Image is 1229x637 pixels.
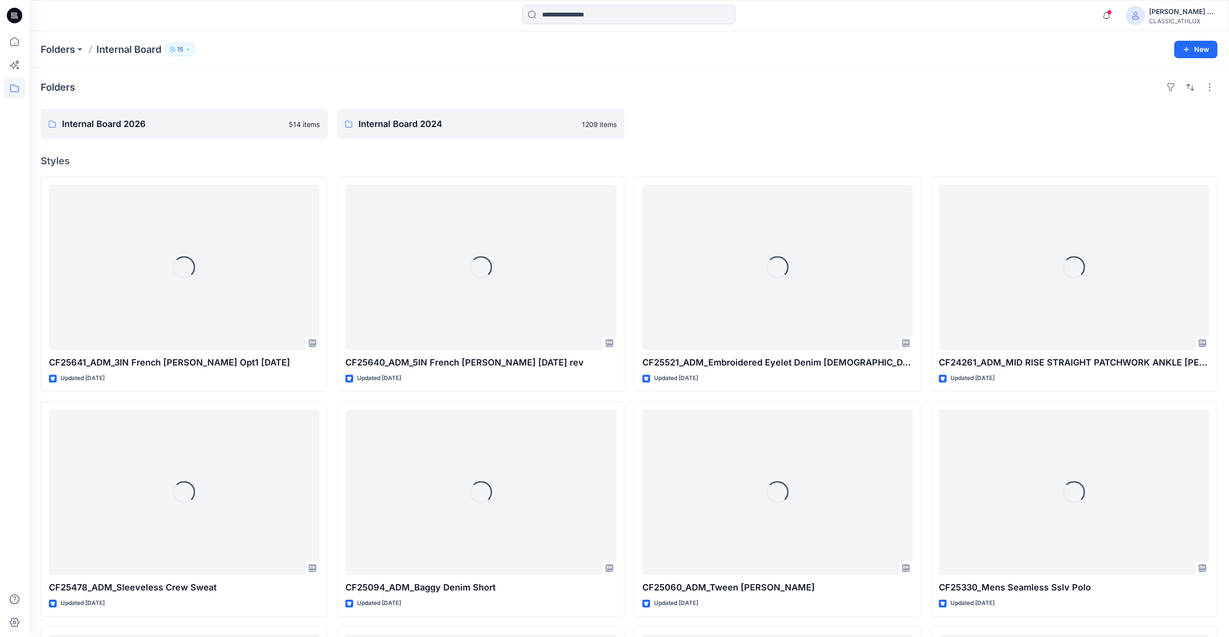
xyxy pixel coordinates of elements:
[289,119,320,129] p: 514 items
[345,581,616,594] p: CF25094_ADM_Baggy Denim Short
[950,598,995,608] p: Updated [DATE]
[582,119,617,129] p: 1209 items
[357,373,401,383] p: Updated [DATE]
[1132,12,1139,19] svg: avatar
[1149,17,1217,25] div: CLASSIC_ATHLUX
[96,43,161,56] p: Internal Board
[165,43,195,56] button: 15
[1149,6,1217,17] div: [PERSON_NAME] Cfai
[950,373,995,383] p: Updated [DATE]
[61,373,105,383] p: Updated [DATE]
[41,43,75,56] a: Folders
[62,117,283,131] p: Internal Board 2026
[642,581,913,594] p: CF25060_ADM_Tween [PERSON_NAME]
[939,356,1209,369] p: CF24261_ADM_MID RISE STRAIGHT PATCHWORK ANKLE [PERSON_NAME]
[49,356,319,369] p: CF25641_ADM_3IN French [PERSON_NAME] Opt1 [DATE]
[41,155,1217,167] h4: Styles
[337,109,624,140] a: Internal Board 20241209 items
[939,581,1209,594] p: CF25330_Mens Seamless Sslv Polo
[41,109,327,140] a: Internal Board 2026514 items
[345,356,616,369] p: CF25640_ADM_5IN French [PERSON_NAME] [DATE] rev
[358,117,576,131] p: Internal Board 2024
[61,598,105,608] p: Updated [DATE]
[1174,41,1217,58] button: New
[41,81,75,93] h4: Folders
[49,581,319,594] p: CF25478_ADM_Sleeveless Crew Sweat
[357,598,401,608] p: Updated [DATE]
[654,598,698,608] p: Updated [DATE]
[642,356,913,369] p: CF25521_ADM_Embroidered Eyelet Denim [DEMOGRAPHIC_DATA] Jacket
[654,373,698,383] p: Updated [DATE]
[177,44,183,55] p: 15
